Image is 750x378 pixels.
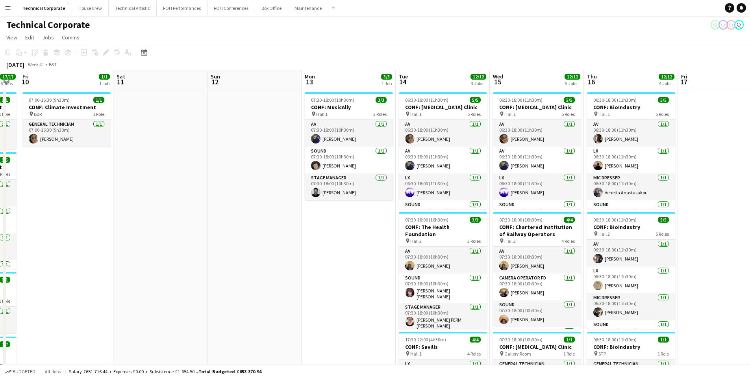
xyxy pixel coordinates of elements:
app-user-avatar: Liveforce Admin [719,20,728,30]
div: Salary £651 716.44 + Expenses £0.00 + Subsistence £1 654.50 = [69,369,261,374]
span: Edit [25,34,34,41]
app-user-avatar: Liveforce Admin [734,20,744,30]
button: Technical Corporate [16,0,72,16]
button: FOH Conferences [207,0,255,16]
span: Comms [62,34,80,41]
span: Total Budgeted £653 370.94 [198,369,261,374]
button: FOH Performances [157,0,207,16]
a: Edit [22,32,37,43]
h1: Technical Corporate [6,19,90,31]
span: View [6,34,17,41]
span: Budgeted [13,369,35,374]
a: Comms [59,32,83,43]
button: Box Office [255,0,288,16]
button: Technical Artistic [109,0,157,16]
span: All jobs [43,369,62,374]
a: View [3,32,20,43]
app-user-avatar: Liveforce Admin [711,20,720,30]
button: Budgeted [4,367,37,376]
span: Jobs [42,34,54,41]
a: Jobs [39,32,57,43]
button: Maintenance [288,0,328,16]
div: [DATE] [6,61,24,69]
app-user-avatar: Liveforce Admin [726,20,736,30]
button: House Crew [72,0,109,16]
div: BST [49,61,57,67]
span: Week 41 [26,61,46,67]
